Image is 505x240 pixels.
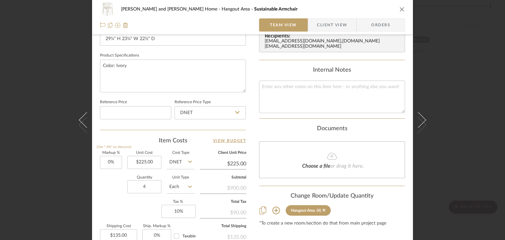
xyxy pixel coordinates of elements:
span: [PERSON_NAME] and [PERSON_NAME] Home [121,7,222,12]
span: Hangout Area [222,7,254,12]
label: Shipping Cost [100,225,137,228]
div: $90.00 [200,206,246,218]
label: Cost Type [167,151,195,155]
div: [EMAIL_ADDRESS][DOMAIN_NAME] , [DOMAIN_NAME][EMAIL_ADDRESS][DOMAIN_NAME] [265,39,402,49]
div: (4) [317,208,321,213]
label: Product Specifications [100,54,139,57]
label: Subtotal [200,176,246,179]
label: Client Unit Price [200,151,246,155]
label: Quantity [127,176,161,179]
label: Tax % [161,200,195,204]
span: Orders [364,18,397,32]
button: close [399,6,405,12]
span: Team View [270,18,297,32]
span: Recipients: [265,33,402,39]
label: Total Shipping [200,225,246,228]
img: f096cb00-d61b-40e5-87b3-a90eb1eb0948_48x40.jpg [100,3,116,16]
label: Unit Cost [127,151,161,155]
img: Remove from project [123,23,128,28]
label: Reference Price Type [175,101,211,104]
span: Taxable [182,234,196,238]
span: Client View [317,18,347,32]
div: $900.00 [200,181,246,193]
div: *To create a new room/section do that from main project page [259,221,405,226]
label: Reference Price [100,101,127,104]
label: Ship. Markup % [142,225,171,228]
label: Markup % [100,151,122,155]
div: Internal Notes [259,67,405,74]
label: Total Tax [200,200,246,204]
span: Choose a file [302,163,330,169]
span: or drag it here. [330,163,364,169]
a: View Budget [213,137,246,145]
div: Documents [259,125,405,132]
div: Change Room/Update Quantity [259,193,405,200]
label: Unit Type [167,176,195,179]
div: Item Costs [100,137,246,145]
span: Sustainable Armchair [254,7,298,12]
div: Hangout Area [291,208,315,213]
input: Enter the dimensions of this item [100,33,246,46]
